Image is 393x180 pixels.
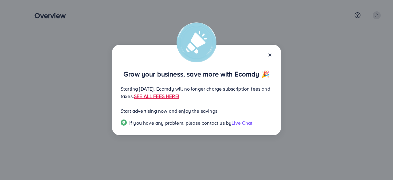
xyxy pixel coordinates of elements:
p: Start advertising now and enjoy the savings! [121,107,272,115]
p: Starting [DATE], Ecomdy will no longer charge subscription fees and taxes. [121,85,272,100]
a: SEE ALL FEES HERE! [134,93,179,100]
span: Live Chat [232,119,252,126]
img: alert [177,22,216,62]
img: Popup guide [121,119,127,126]
span: If you have any problem, please contact us by [129,119,232,126]
p: Grow your business, save more with Ecomdy 🎉 [121,70,272,78]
